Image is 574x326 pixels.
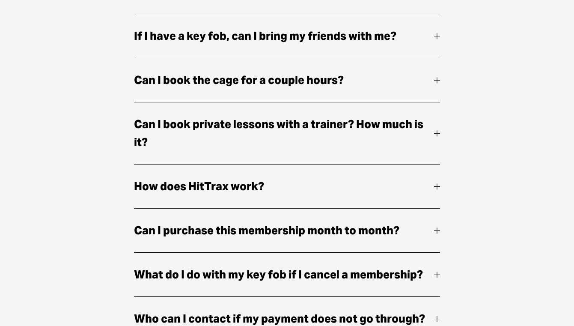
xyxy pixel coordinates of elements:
[134,115,434,151] span: Can I book private lessons with a trainer? How much is it?
[134,253,440,296] button: What do I do with my key fob if I cancel a membership?
[134,177,434,195] span: How does HitTrax work?
[134,209,440,252] button: Can I purchase this membership month to month?
[134,58,440,102] button: Can I book the cage for a couple hours?
[134,266,434,284] span: What do I do with my key fob if I cancel a membership?
[134,71,434,89] span: Can I book the cage for a couple hours?
[134,164,440,208] button: How does HitTrax work?
[134,27,434,45] span: If I have a key fob, can I bring my friends with me?
[134,14,440,58] button: If I have a key fob, can I bring my friends with me?
[134,102,440,164] button: Can I book private lessons with a trainer? How much is it?
[134,221,434,239] span: Can I purchase this membership month to month?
